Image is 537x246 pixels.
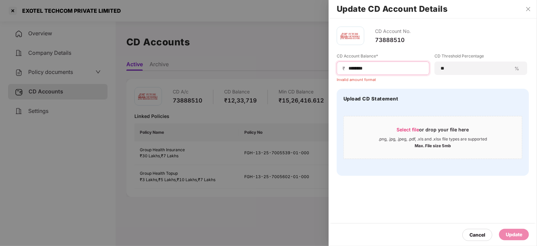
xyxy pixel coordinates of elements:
[337,5,529,13] h2: Update CD Account Details
[506,231,522,238] div: Update
[340,32,361,39] img: fgi.png
[526,6,531,12] span: close
[397,126,469,136] div: or drop your file here
[397,127,419,132] span: Select file
[342,65,348,72] span: ₹
[344,121,522,154] span: Select fileor drop your file here.png, .jpg, .jpeg, .pdf, .xls and .xlsx file types are supported...
[375,27,411,36] div: CD Account No.
[375,36,411,44] div: 73888510
[469,231,485,239] div: Cancel
[337,75,429,82] div: Invalid amount format
[379,136,487,142] div: .png, .jpg, .jpeg, .pdf, .xls and .xlsx file types are supported
[435,53,527,61] label: CD Threshold Percentage
[512,65,522,72] span: %
[337,53,429,61] label: CD Account Balance*
[524,6,533,12] button: Close
[415,142,451,149] div: Max. File size 5mb
[343,95,399,102] h4: Upload CD Statement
